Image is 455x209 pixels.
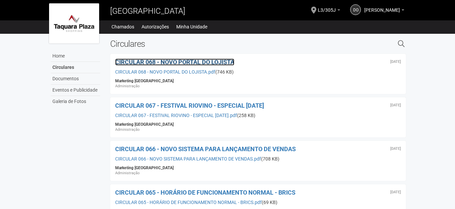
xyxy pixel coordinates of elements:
a: Chamados [111,22,134,31]
a: [PERSON_NAME] [364,8,404,14]
a: CIRCULAR 068 - NOVO PORTAL DO LOJISTA.pdf [115,69,215,75]
div: (708 KB) [115,156,401,162]
a: Autorizações [142,22,169,31]
a: Home [51,50,100,62]
a: L3/305J [318,8,340,14]
span: [GEOGRAPHIC_DATA] [110,6,185,16]
div: Administração [115,84,401,89]
a: CIRCULAR 065 - HORÁRIO DE FUNCIONAMENTO NORMAL - BRICS [115,189,295,196]
a: CIRCULAR 066 - NOVO SISTEMA PARA LANÇAMENTO DE VENDAS.pdf [115,156,261,162]
a: CIRCULAR 065 - HORÁRIO DE FUNCIONAMENTO NORMAL - BRICS.pdf [115,200,262,205]
div: (258 KB) [115,112,401,118]
a: CIRCULAR 068 - NOVO PORTAL DO LOJISTA [115,59,234,66]
a: Circulares [51,62,100,73]
div: Administração [115,127,401,132]
div: Marketing [GEOGRAPHIC_DATA] [115,165,401,171]
a: DO [350,4,361,15]
a: CIRCULAR 067 - FESTIVAL RIOVINO - ESPECIAL [DATE] [115,102,264,109]
div: (746 KB) [115,69,401,75]
span: L3/305J [318,1,336,13]
div: Marketing [GEOGRAPHIC_DATA] [115,122,401,127]
div: Quarta-feira, 2 de julho de 2025 às 21:27 [390,190,401,194]
span: Daiana Oliveira Pedreira [364,1,400,13]
img: logo.jpg [49,3,99,43]
a: Galeria de Fotos [51,96,100,107]
a: Eventos e Publicidade [51,85,100,96]
div: Administração [115,171,401,176]
h2: Circulares [110,39,329,49]
a: Minha Unidade [176,22,207,31]
div: Segunda-feira, 14 de julho de 2025 às 20:27 [390,147,401,151]
div: Quinta-feira, 14 de agosto de 2025 às 15:00 [390,60,401,64]
a: CIRCULAR 066 - NOVO SISTEMA PARA LANÇAMENTO DE VENDAS [115,145,296,152]
div: (69 KB) [115,199,401,205]
a: Documentos [51,73,100,85]
div: Marketing [GEOGRAPHIC_DATA] [115,78,401,84]
div: Terça-feira, 22 de julho de 2025 às 20:02 [390,103,401,107]
a: CIRCULAR 067 - FESTIVAL RIOVINO - ESPECIAL [DATE].pdf [115,113,237,118]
